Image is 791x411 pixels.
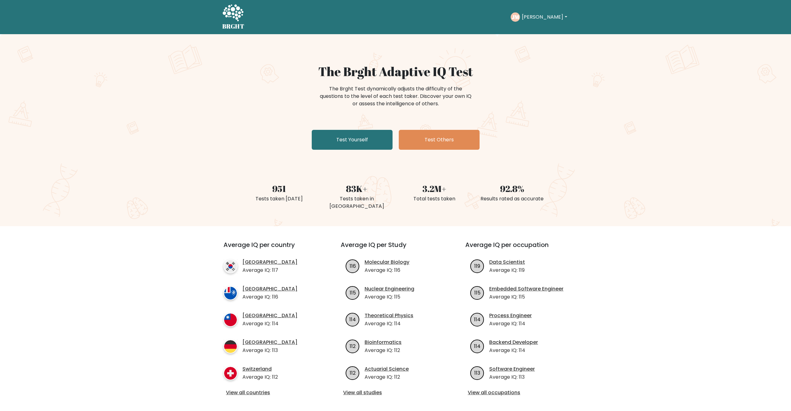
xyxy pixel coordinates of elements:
a: Software Engineer [489,365,535,373]
div: 951 [244,182,314,195]
div: Tests taken in [GEOGRAPHIC_DATA] [322,195,392,210]
a: [GEOGRAPHIC_DATA] [242,285,297,293]
text: 119 [474,262,480,269]
text: 116 [350,262,356,269]
p: Average IQ: 112 [365,347,402,354]
text: 113 [474,369,480,376]
p: Average IQ: 119 [489,267,525,274]
img: country [223,259,237,273]
h3: Average IQ per country [223,241,318,256]
a: Test Others [399,130,480,150]
a: Process Engineer [489,312,532,319]
a: Data Scientist [489,258,525,266]
p: Average IQ: 115 [489,293,563,301]
div: The Brght Test dynamically adjusts the difficulty of the questions to the level of each test take... [318,85,473,107]
text: JM [512,13,519,21]
a: Backend Developer [489,339,538,346]
img: country [223,340,237,354]
text: 114 [474,342,481,349]
p: Average IQ: 116 [365,267,409,274]
h5: BRGHT [222,23,245,30]
p: Average IQ: 112 [242,373,278,381]
a: View all occupations [468,389,573,396]
p: Average IQ: 114 [242,320,297,327]
div: Results rated as accurate [477,195,547,203]
text: 115 [350,289,356,296]
div: Total tests taken [399,195,470,203]
h3: Average IQ per Study [341,241,450,256]
text: 114 [474,316,481,323]
a: Embedded Software Engineer [489,285,563,293]
p: Average IQ: 115 [365,293,414,301]
a: Molecular Biology [365,258,409,266]
img: country [223,286,237,300]
img: country [223,366,237,380]
div: 92.8% [477,182,547,195]
text: 112 [350,342,356,349]
p: Average IQ: 112 [365,373,409,381]
h1: The Brght Adaptive IQ Test [244,64,547,79]
a: BRGHT [222,2,245,32]
p: Average IQ: 114 [489,320,532,327]
img: country [223,313,237,327]
p: Average IQ: 116 [242,293,297,301]
text: 115 [474,289,481,296]
p: Average IQ: 114 [365,320,413,327]
a: [GEOGRAPHIC_DATA] [242,339,297,346]
h3: Average IQ per occupation [465,241,575,256]
p: Average IQ: 113 [242,347,297,354]
div: 3.2M+ [399,182,470,195]
p: Average IQ: 117 [242,267,297,274]
a: Test Yourself [312,130,393,150]
a: View all countries [226,389,316,396]
button: [PERSON_NAME] [520,13,569,21]
div: Tests taken [DATE] [244,195,314,203]
a: Bioinformatics [365,339,402,346]
p: Average IQ: 114 [489,347,538,354]
a: Actuarial Science [365,365,409,373]
a: View all studies [343,389,448,396]
p: Average IQ: 113 [489,373,535,381]
a: [GEOGRAPHIC_DATA] [242,258,297,266]
a: Switzerland [242,365,278,373]
a: [GEOGRAPHIC_DATA] [242,312,297,319]
div: 83K+ [322,182,392,195]
text: 112 [350,369,356,376]
a: Nuclear Engineering [365,285,414,293]
text: 114 [349,316,356,323]
a: Theoretical Physics [365,312,413,319]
